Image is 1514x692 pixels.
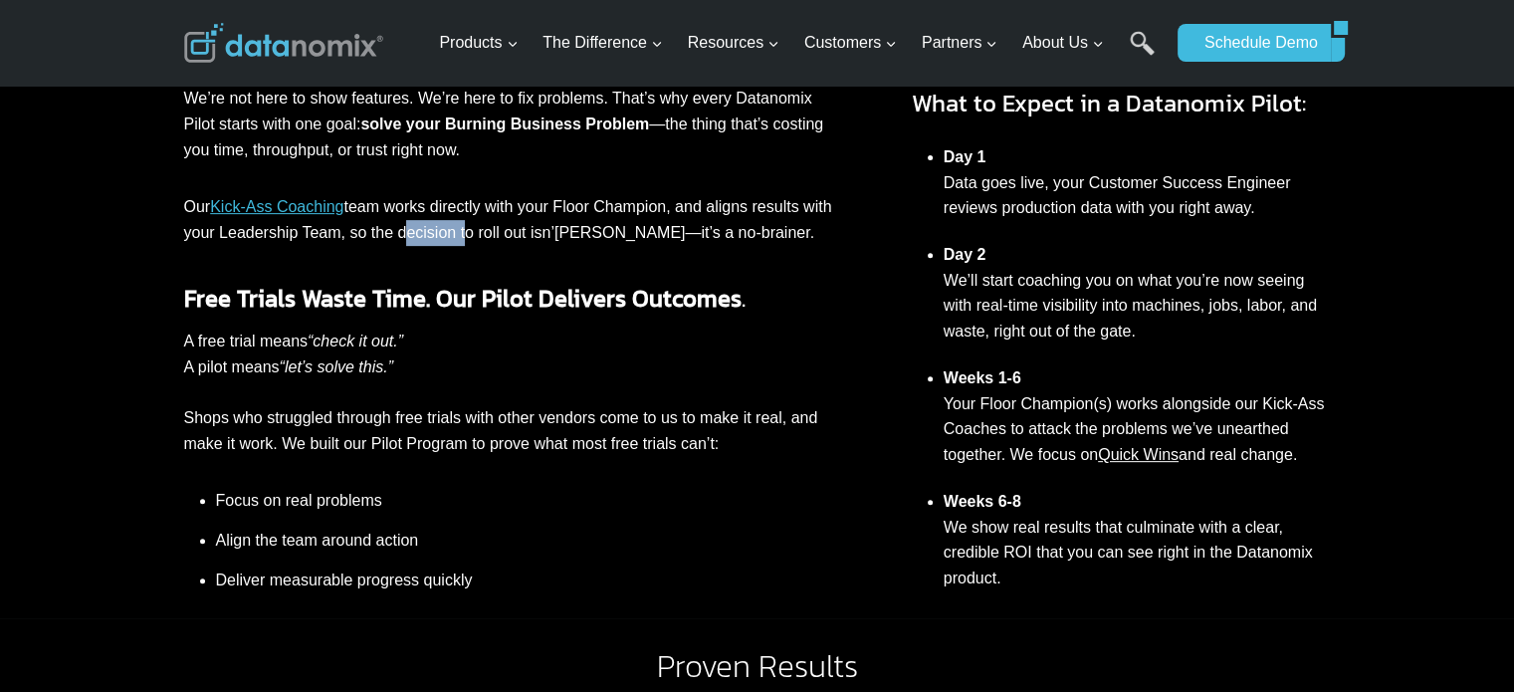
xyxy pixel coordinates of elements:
li: We show real results that culminate with a clear, credible ROI that you can see right in the Data... [944,478,1331,601]
a: Search [1130,31,1155,76]
li: Deliver measurable progress quickly [216,561,832,593]
li: We’ll start coaching you on what you’re now seeing with real-time visibility into machines, jobs,... [944,232,1331,355]
span: Partners [922,30,997,56]
strong: Day 1 [944,148,986,165]
nav: Primary Navigation [431,11,1168,76]
strong: solve your Burning Business Problem [360,115,649,132]
h3: . [184,281,832,317]
strong: Weeks 1-6 [944,369,1021,386]
strong: Weeks 6-8 [944,493,1021,510]
span: Customers [804,30,897,56]
li: Focus on real problems [216,488,832,521]
p: A free trial means A pilot means Shops who struggled through free trials with other vendors come ... [184,329,832,456]
li: Your Floor Champion(s) works alongside our Kick-Ass Coaches to attack the problems we’ve unearthe... [944,354,1331,478]
strong: Free Trials Waste Time. Our Pilot Delivers Outcomes [184,281,742,316]
h2: Proven Results [184,650,1331,682]
strong: Day 2 [944,246,986,263]
em: “check it out.” [308,333,403,349]
li: Data goes live, your Customer Success Engineer reviews production data with you right away. [944,133,1331,231]
span: Resources [688,30,779,56]
span: The Difference [542,30,663,56]
a: Kick-Ass Coaching [210,198,343,215]
a: Schedule Demo [1178,24,1331,62]
p: Our team works directly with your Floor Champion, and aligns results with your Leadership Team, s... [184,194,832,245]
li: Align the team around action [216,521,832,561]
span: Products [439,30,518,56]
em: “let’s solve this.” [280,358,393,375]
p: We’re not here to show features. We’re here to fix problems. That’s why every Datanomix Pilot sta... [184,86,832,162]
a: Quick Wins [1098,446,1179,463]
img: Datanomix [184,23,383,63]
span: About Us [1022,30,1104,56]
h3: What to Expect in a Datanomix Pilot: [912,86,1331,121]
